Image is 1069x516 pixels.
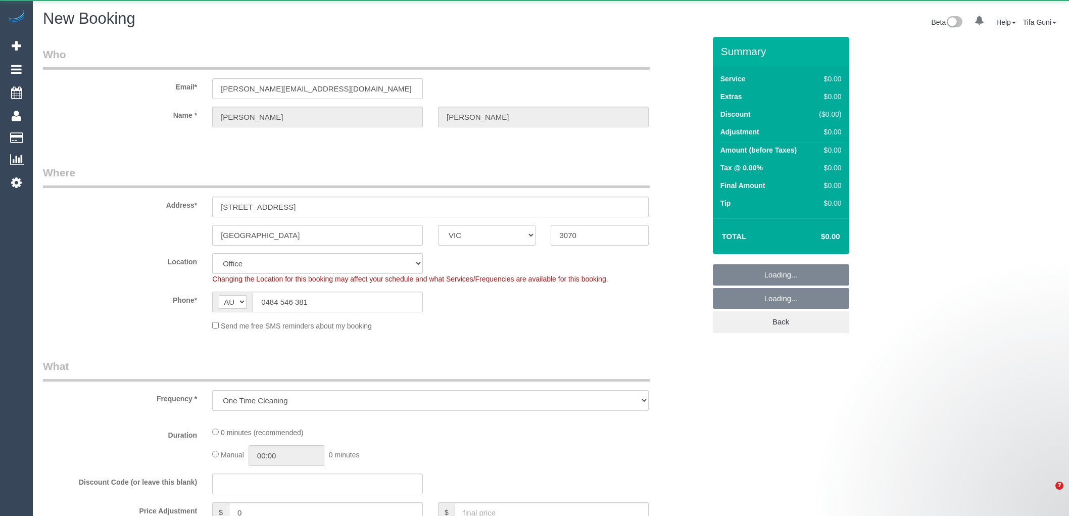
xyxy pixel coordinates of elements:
legend: What [43,359,650,382]
a: Help [996,18,1016,26]
label: Name * [35,107,205,120]
label: Amount (before Taxes) [720,145,797,155]
span: 0 minutes [329,451,360,459]
label: Location [35,253,205,267]
span: 0 minutes (recommended) [221,429,303,437]
label: Service [720,74,746,84]
div: $0.00 [815,198,842,208]
div: ($0.00) [815,109,842,119]
h4: $0.00 [791,232,840,241]
iframe: Intercom live chat [1035,482,1059,506]
div: $0.00 [815,180,842,191]
label: Extras [720,91,742,102]
img: Automaid Logo [6,10,26,24]
strong: Total [722,232,747,241]
label: Email* [35,78,205,92]
label: Discount [720,109,751,119]
legend: Who [43,47,650,70]
a: Beta [931,18,962,26]
input: Suburb* [212,225,423,246]
label: Adjustment [720,127,759,137]
div: $0.00 [815,127,842,137]
a: Tifa Guni [1023,18,1056,26]
span: New Booking [43,10,135,27]
input: Last Name* [438,107,649,127]
label: Tip [720,198,731,208]
a: Back [713,311,849,333]
label: Frequency * [35,390,205,404]
div: $0.00 [815,145,842,155]
label: Duration [35,427,205,440]
input: Phone* [253,292,423,312]
input: Email* [212,78,423,99]
span: Changing the Location for this booking may affect your schedule and what Services/Frequencies are... [212,275,608,283]
div: $0.00 [815,163,842,173]
label: Final Amount [720,180,765,191]
span: Send me free SMS reminders about my booking [221,322,372,330]
label: Price Adjustment [35,502,205,516]
span: Manual [221,451,244,459]
input: Post Code* [551,225,648,246]
img: New interface [946,16,962,29]
h3: Summary [721,45,844,57]
label: Phone* [35,292,205,305]
legend: Where [43,165,650,188]
div: $0.00 [815,91,842,102]
span: 7 [1055,482,1063,490]
label: Tax @ 0.00% [720,163,763,173]
label: Address* [35,197,205,210]
label: Discount Code (or leave this blank) [35,474,205,487]
input: First Name* [212,107,423,127]
div: $0.00 [815,74,842,84]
